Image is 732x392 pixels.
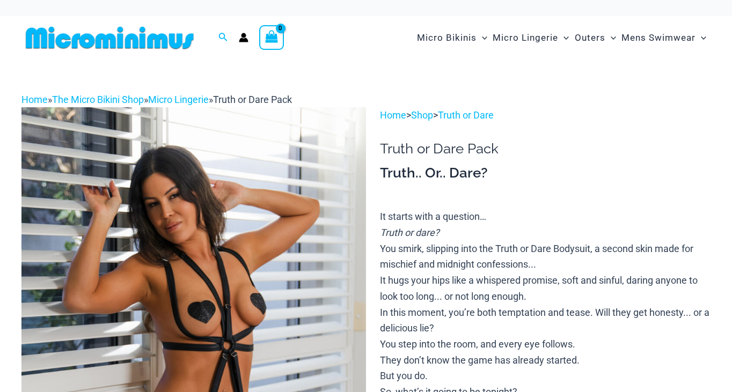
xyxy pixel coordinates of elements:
[414,21,490,54] a: Micro BikinisMenu ToggleMenu Toggle
[380,109,406,121] a: Home
[411,109,433,121] a: Shop
[218,31,228,45] a: Search icon link
[417,24,477,51] span: Micro Bikinis
[380,227,440,238] i: Truth or dare?
[619,21,709,54] a: Mens SwimwearMenu ToggleMenu Toggle
[213,94,292,105] span: Truth or Dare Pack
[380,107,711,123] p: > >
[380,164,711,182] h3: Truth.. Or.. Dare?
[477,24,487,51] span: Menu Toggle
[413,20,711,56] nav: Site Navigation
[493,24,558,51] span: Micro Lingerie
[21,94,292,105] span: » » »
[575,24,605,51] span: Outers
[380,140,711,157] h1: Truth or Dare Pack
[148,94,209,105] a: Micro Lingerie
[239,33,248,42] a: Account icon link
[558,24,569,51] span: Menu Toggle
[490,21,572,54] a: Micro LingerieMenu ToggleMenu Toggle
[52,94,144,105] a: The Micro Bikini Shop
[438,109,494,121] a: Truth or Dare
[621,24,696,51] span: Mens Swimwear
[572,21,619,54] a: OutersMenu ToggleMenu Toggle
[21,26,198,50] img: MM SHOP LOGO FLAT
[696,24,706,51] span: Menu Toggle
[21,94,48,105] a: Home
[259,25,284,50] a: View Shopping Cart, empty
[605,24,616,51] span: Menu Toggle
